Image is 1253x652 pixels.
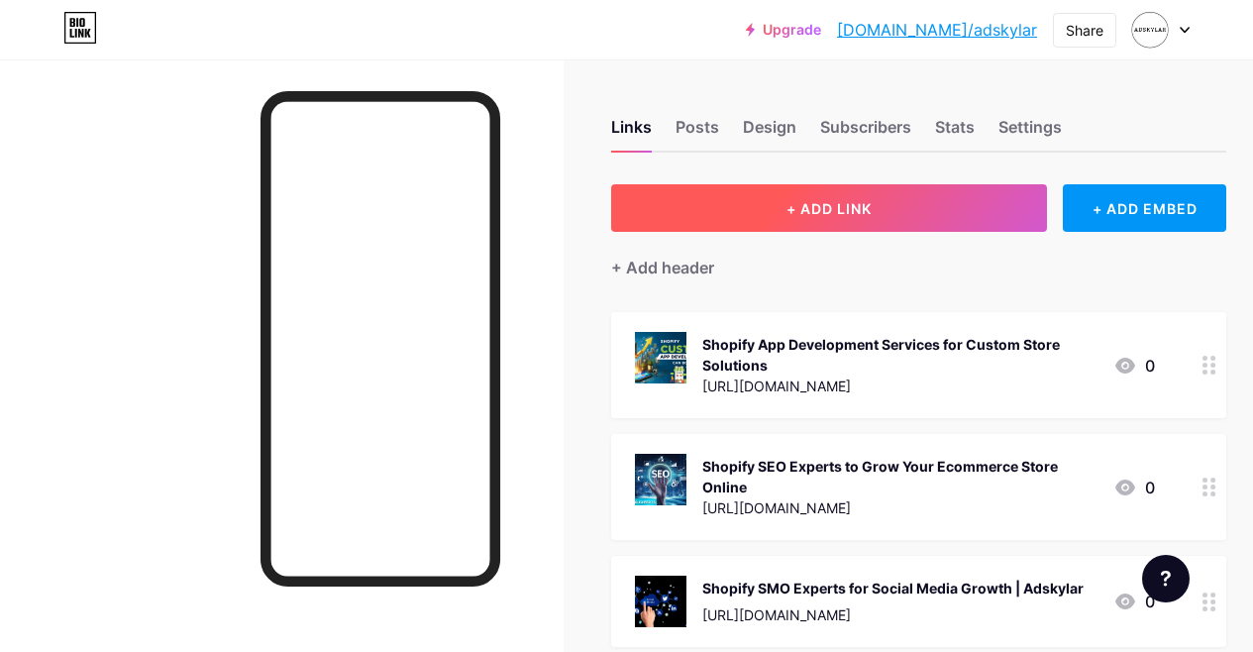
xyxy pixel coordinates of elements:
[746,22,821,38] a: Upgrade
[702,334,1097,376] div: Shopify App Development Services for Custom Store Solutions
[786,200,872,217] span: + ADD LINK
[935,115,975,151] div: Stats
[820,115,911,151] div: Subscribers
[1066,20,1103,41] div: Share
[635,454,686,505] img: Shopify SEO Experts to Grow Your Ecommerce Store Online
[1113,476,1155,499] div: 0
[702,456,1097,497] div: Shopify SEO Experts to Grow Your Ecommerce Store Online
[702,604,1084,625] div: [URL][DOMAIN_NAME]
[743,115,796,151] div: Design
[1063,184,1226,232] div: + ADD EMBED
[702,497,1097,518] div: [URL][DOMAIN_NAME]
[635,576,686,627] img: Shopify SMO Experts for Social Media Growth | Adskylar
[1131,11,1169,49] img: adskylar
[1113,354,1155,378] div: 0
[676,115,719,151] div: Posts
[635,332,686,383] img: Shopify App Development Services for Custom Store Solutions
[998,115,1062,151] div: Settings
[611,184,1047,232] button: + ADD LINK
[837,18,1037,42] a: [DOMAIN_NAME]/adskylar
[702,376,1097,396] div: [URL][DOMAIN_NAME]
[702,578,1084,598] div: Shopify SMO Experts for Social Media Growth | Adskylar
[1113,590,1155,613] div: 0
[611,115,652,151] div: Links
[611,256,714,279] div: + Add header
